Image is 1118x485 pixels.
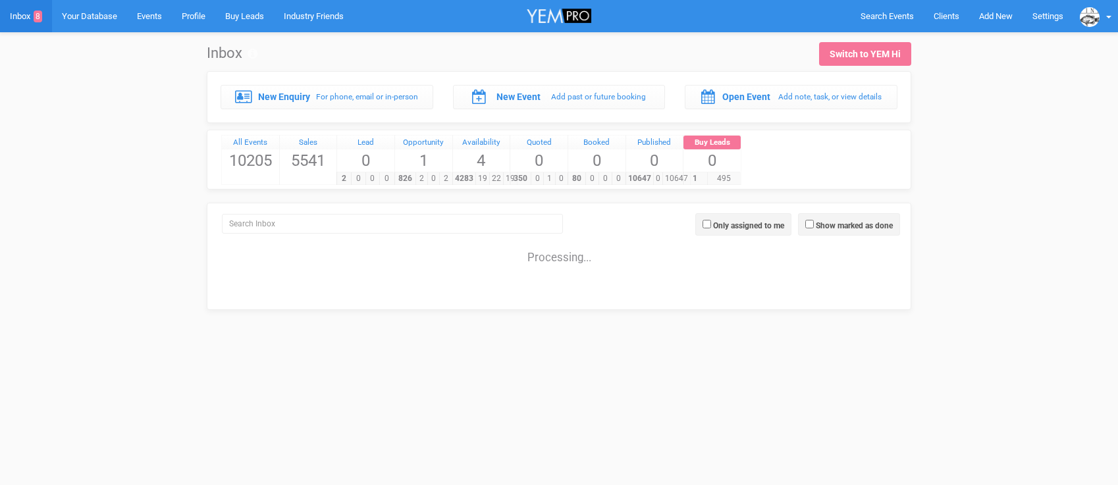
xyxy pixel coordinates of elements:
a: Open Event Add note, task, or view details [685,85,897,109]
span: 0 [612,172,626,185]
span: 80 [568,172,586,185]
h1: Inbox [207,45,257,61]
div: Processing... [211,237,907,263]
span: 1 [543,172,556,185]
span: 0 [683,149,741,172]
span: 1 [683,172,707,185]
span: 2 [439,172,452,185]
label: New Enquiry [258,90,310,103]
span: 826 [394,172,416,185]
a: All Events [222,136,279,150]
span: 0 [427,172,440,185]
a: Booked [568,136,626,150]
a: Opportunity [395,136,452,150]
a: New Event Add past or future booking [453,85,666,109]
a: Switch to YEM Hi [819,42,911,66]
span: 19 [503,172,518,185]
span: 1 [395,149,452,172]
span: 0 [510,149,568,172]
span: 19 [475,172,490,185]
label: Open Event [722,90,770,103]
span: 10647 [626,172,654,185]
span: Clients [934,11,959,21]
div: Switch to YEM Hi [830,47,901,61]
span: 0 [337,149,394,172]
label: Show marked as done [816,220,893,232]
span: 4283 [452,172,476,185]
span: 0 [568,149,626,172]
a: Sales [280,136,337,150]
a: Lead [337,136,394,150]
span: 0 [585,172,599,185]
a: Buy Leads [683,136,741,150]
input: Search Inbox [222,214,563,234]
span: 495 [707,172,741,185]
a: Published [626,136,683,150]
small: Add note, task, or view details [778,92,882,101]
span: 2 [415,172,428,185]
span: 0 [365,172,381,185]
span: 0 [626,149,683,172]
span: 10205 [222,149,279,172]
span: 22 [489,172,504,185]
a: New Enquiry For phone, email or in-person [221,85,433,109]
a: Availability [453,136,510,150]
span: 0 [351,172,366,185]
span: 0 [599,172,612,185]
span: 8 [34,11,42,22]
span: 5541 [280,149,337,172]
span: 0 [531,172,543,185]
span: 2 [336,172,352,185]
small: For phone, email or in-person [316,92,418,101]
span: 0 [653,172,663,185]
label: New Event [496,90,541,103]
span: 0 [379,172,394,185]
span: 10647 [662,172,691,185]
small: Add past or future booking [551,92,646,101]
img: data [1080,7,1100,27]
span: 0 [555,172,568,185]
span: Search Events [861,11,914,21]
label: Only assigned to me [713,220,784,232]
span: Add New [979,11,1013,21]
span: 4 [453,149,510,172]
a: Quoted [510,136,568,150]
span: 350 [510,172,531,185]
